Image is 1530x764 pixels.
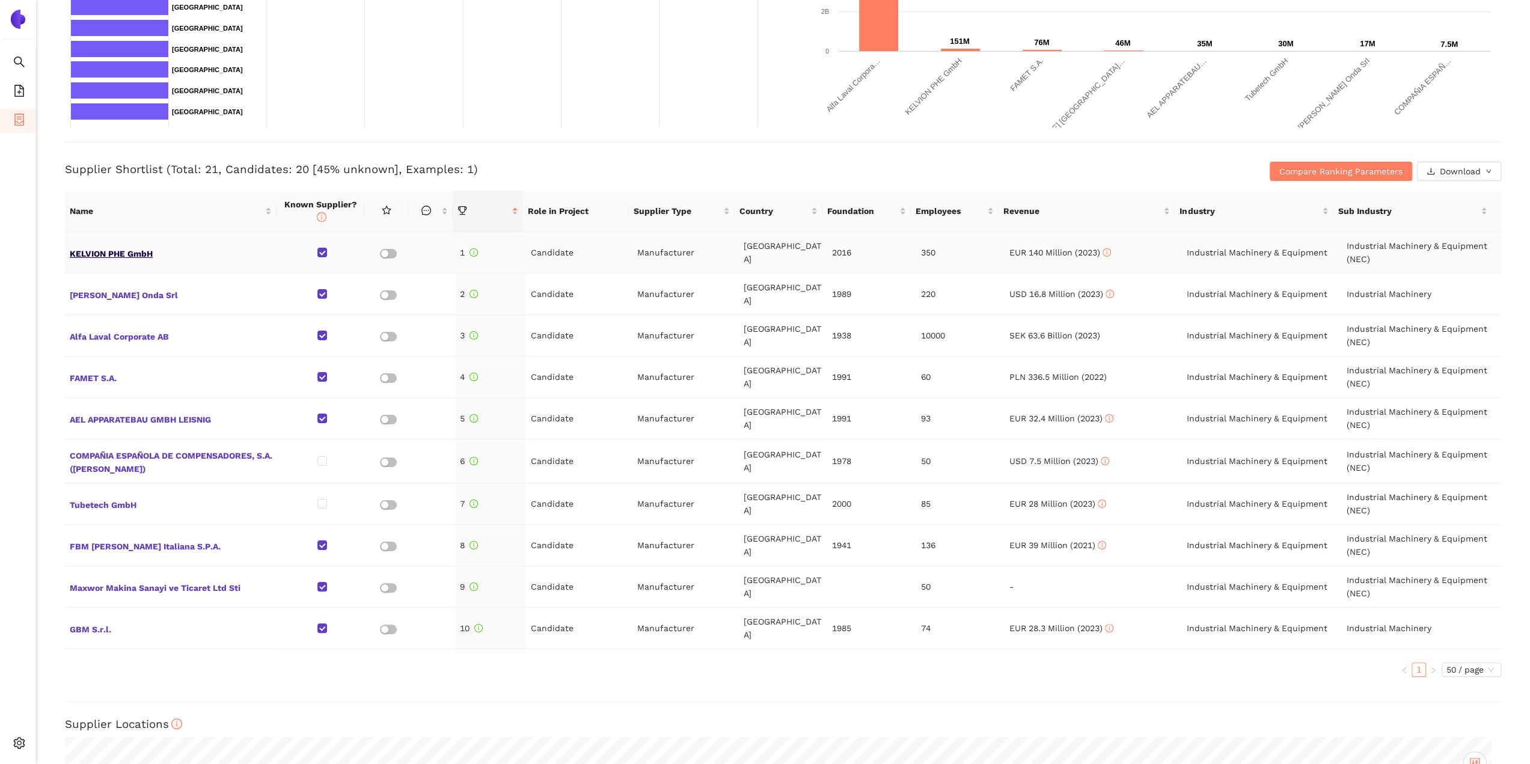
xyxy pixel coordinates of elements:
td: Industrial Machinery & Equipment [1182,608,1341,649]
span: 1 [460,248,478,257]
td: Candidate [526,398,632,439]
span: info-circle [470,582,478,591]
td: 2016 [827,232,916,274]
td: Candidate [526,483,632,525]
td: [GEOGRAPHIC_DATA] [739,274,827,315]
span: EUR 28 Million (2023) [1009,499,1106,509]
div: Page Size [1442,662,1501,677]
text: [GEOGRAPHIC_DATA] [172,108,243,115]
td: Industrial Machinery & Equipment (NEC) [1342,356,1501,398]
text: [GEOGRAPHIC_DATA] [172,87,243,94]
text: [GEOGRAPHIC_DATA] [172,4,243,11]
td: Manufacturer [632,439,739,483]
td: [GEOGRAPHIC_DATA] [739,439,827,483]
span: USD 16.8 Million (2023) [1009,289,1114,299]
td: 60 [916,356,1005,398]
text: FBM [PERSON_NAME] [GEOGRAPHIC_DATA]… [997,57,1127,186]
td: Candidate [526,649,632,691]
span: 5 [460,414,478,423]
span: info-circle [470,331,478,340]
td: Candidate [526,608,632,649]
td: Industrial Machinery & Equipment [1182,649,1341,691]
td: Industrial Machinery & Equipment (NEC) [1342,398,1501,439]
td: Industrial Machinery & Equipment [1182,566,1341,608]
span: info-circle [1106,290,1114,298]
td: Manufacturer [632,525,739,566]
span: [PERSON_NAME] Onda Srl [70,286,273,302]
td: Industrial Machinery & Equipment [1182,315,1341,356]
text: Tubetech GmbH [1243,57,1290,103]
span: Compare Ranking Parameters [1279,165,1403,178]
td: Candidate [526,566,632,608]
img: Logo [8,10,28,29]
span: EUR 32.4 Million (2023) [1009,414,1113,423]
span: info-circle [1105,414,1113,423]
td: Candidate [526,525,632,566]
span: info-circle [470,414,478,423]
span: info-circle [171,718,183,730]
td: Manufacturer [632,232,739,274]
span: AEL APPARATEBAU GMBH LEISNIG [70,411,273,426]
span: setting [13,733,25,757]
span: SEK 63.6 Billion (2023) [1009,331,1100,340]
li: Previous Page [1397,662,1412,677]
td: Manufacturer [632,315,739,356]
td: 1936 [827,649,916,691]
text: 76M [1034,38,1049,47]
td: 2000 [827,483,916,525]
span: info-circle [470,248,478,257]
td: [GEOGRAPHIC_DATA] [739,608,827,649]
text: 17M [1360,39,1375,48]
td: [GEOGRAPHIC_DATA] [739,483,827,525]
td: Manufacturer [632,356,739,398]
td: Industrial Machinery [1342,608,1501,649]
span: left [1401,667,1408,674]
h3: Supplier Locations [65,717,1501,732]
span: EUR 140 Million (2023) [1009,248,1111,257]
span: info-circle [470,373,478,381]
button: downloadDownloaddown [1417,162,1501,181]
text: Alfa Laval Corpora… [824,57,882,114]
td: 10000 [916,315,1005,356]
th: this column is sortable [408,191,452,232]
td: Industrial Machinery & Equipment (NEC) [1342,483,1501,525]
td: Industrial Machinery & Equipment [1182,398,1341,439]
th: this column's title is Sub Industry,this column is sortable [1333,191,1492,232]
td: Industrial Machinery & Equipment (NEC) [1342,525,1501,566]
button: left [1397,662,1412,677]
td: Manufacturer [632,483,739,525]
span: - [1009,582,1014,591]
span: info-circle [470,500,478,508]
td: [GEOGRAPHIC_DATA] [739,232,827,274]
td: Industrial Machinery & Equipment (NEC) [1342,566,1501,608]
a: 1 [1412,663,1425,676]
span: down [1486,168,1492,176]
td: 50 [916,566,1005,608]
td: 1938 [827,315,916,356]
td: 1978 [827,439,916,483]
span: 4 [460,372,478,382]
span: info-circle [474,624,483,632]
td: [GEOGRAPHIC_DATA] [739,315,827,356]
td: 85 [916,483,1005,525]
td: Industrial Machinery & Equipment [1182,232,1341,274]
span: star [382,206,391,215]
span: 7 [460,499,478,509]
button: right [1426,662,1440,677]
td: 1991 [827,356,916,398]
td: [GEOGRAPHIC_DATA] [739,398,827,439]
span: Sub Industry [1338,204,1478,218]
td: Industrial Machinery & Equipment (NEC) [1342,649,1501,691]
span: 2 [460,289,478,299]
span: PLN 336.5 Million (2022) [1009,372,1107,382]
span: info-circle [1098,541,1106,549]
td: Candidate [526,356,632,398]
td: 50 [916,439,1005,483]
span: USD 7.5 Million (2023) [1009,456,1109,466]
td: 74 [916,608,1005,649]
text: AEL APPARATEBAU… [1145,57,1208,120]
td: Industrial Machinery & Equipment [1182,483,1341,525]
span: 50 / page [1446,663,1496,676]
text: 35M [1197,39,1212,48]
text: 30M [1278,39,1293,48]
